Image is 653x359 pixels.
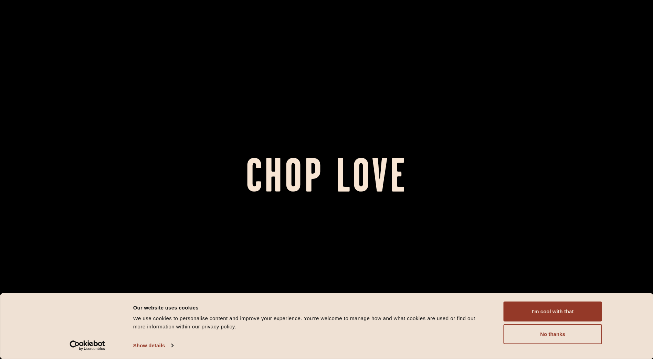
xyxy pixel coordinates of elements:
a: Show details [133,340,173,351]
button: I'm cool with that [504,302,602,322]
button: No thanks [504,324,602,344]
div: We use cookies to personalise content and improve your experience. You're welcome to manage how a... [133,314,488,331]
a: Usercentrics Cookiebot - opens in a new window [57,340,117,351]
div: Our website uses cookies [133,303,488,312]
